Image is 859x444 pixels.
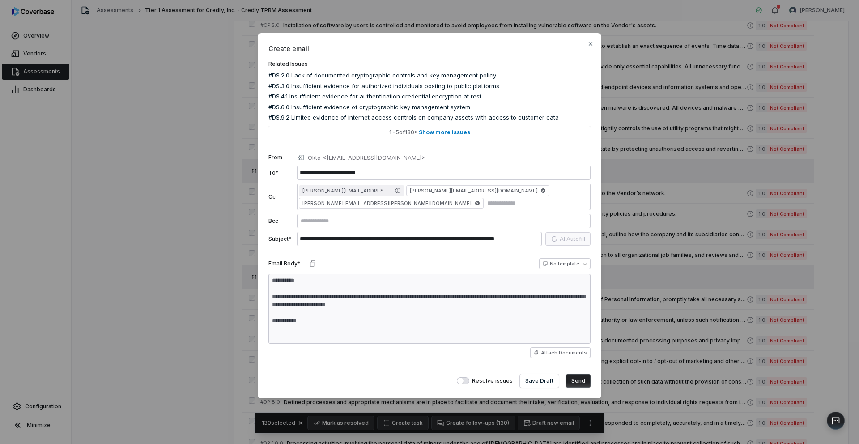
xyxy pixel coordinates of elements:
[520,374,559,388] button: Save Draft
[406,185,549,196] span: [PERSON_NAME][EMAIL_ADDRESS][DOMAIN_NAME]
[268,193,293,201] label: Cc
[268,154,293,161] label: From
[268,71,496,80] span: #DS.2.0 Lack of documented cryptographic controls and key management policy
[268,92,481,101] span: #DS.4.1 Insufficient evidence for authentication credential encryption at rest
[530,347,591,358] button: Attach Documents
[541,350,587,356] span: Attach Documents
[268,260,301,267] label: Email Body*
[302,187,392,194] span: [PERSON_NAME][EMAIL_ADDRESS][DOMAIN_NAME]
[268,218,293,225] label: Bcc
[419,129,470,136] span: Show more issues
[308,154,425,162] p: Okta <[EMAIL_ADDRESS][DOMAIN_NAME]>
[268,82,499,91] span: #DS.3.0 Insufficient evidence for authorized individuals posting to public platforms
[457,377,469,384] button: Resolve issues
[268,103,470,112] span: #DS.6.0 Insufficient evidence of cryptographic key management system
[268,235,293,243] label: Subject*
[268,44,591,53] span: Create email
[268,113,559,122] span: #DS.9.2 Limited evidence of internet access controls on company assets with access to customer data
[268,60,591,68] label: Related Issues
[299,198,484,209] span: [PERSON_NAME][EMAIL_ADDRESS][PERSON_NAME][DOMAIN_NAME]
[268,126,591,139] button: 1 -5of130• Show more issues
[472,377,513,384] span: Resolve issues
[566,374,591,388] button: Send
